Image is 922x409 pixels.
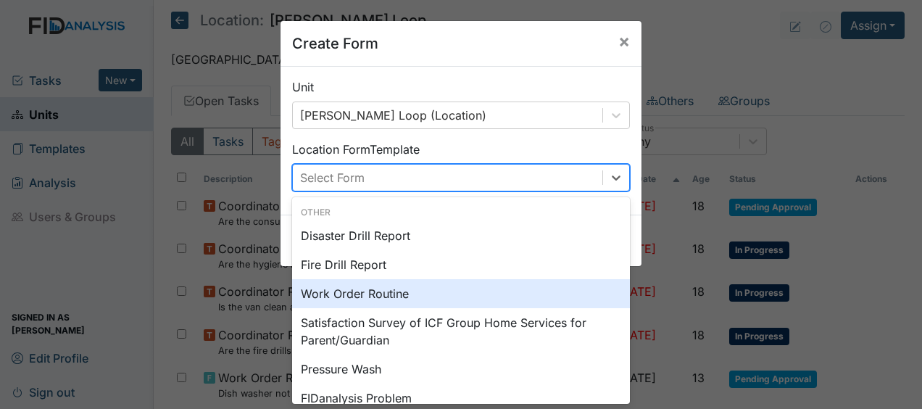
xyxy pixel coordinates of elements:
[292,250,630,279] div: Fire Drill Report
[292,221,630,250] div: Disaster Drill Report
[292,141,420,158] label: Location Form Template
[607,21,641,62] button: Close
[292,355,630,384] div: Pressure Wash
[618,30,630,51] span: ×
[292,206,630,219] div: Other
[292,279,630,308] div: Work Order Routine
[300,107,486,124] div: [PERSON_NAME] Loop (Location)
[292,308,630,355] div: Satisfaction Survey of ICF Group Home Services for Parent/Guardian
[292,33,378,54] h5: Create Form
[300,169,365,186] div: Select Form
[292,78,314,96] label: Unit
